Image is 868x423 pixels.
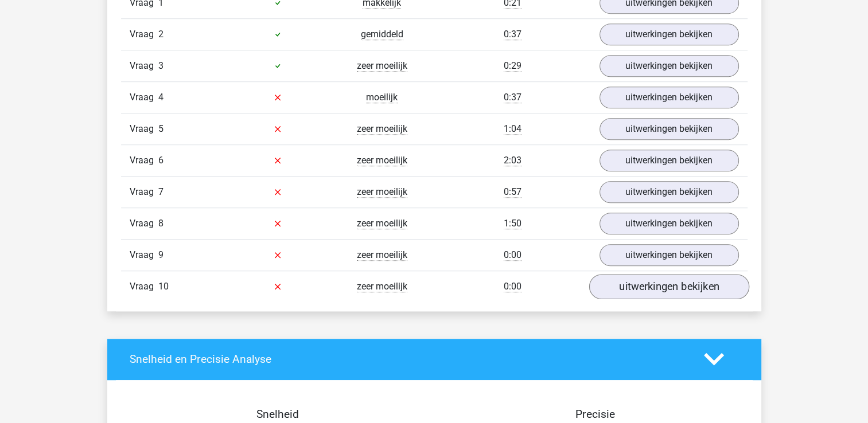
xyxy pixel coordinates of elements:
[361,29,403,40] span: gemiddeld
[600,118,739,140] a: uitwerkingen bekijken
[357,123,407,135] span: zeer moeilijk
[357,218,407,229] span: zeer moeilijk
[130,91,158,104] span: Vraag
[130,280,158,293] span: Vraag
[158,60,164,71] span: 3
[130,28,158,41] span: Vraag
[158,281,169,292] span: 10
[158,249,164,260] span: 9
[130,154,158,167] span: Vraag
[130,59,158,73] span: Vraag
[357,249,407,261] span: zeer moeilijk
[158,123,164,134] span: 5
[130,248,158,262] span: Vraag
[600,181,739,203] a: uitwerkingen bekijken
[158,155,164,166] span: 6
[447,408,744,421] h4: Precisie
[600,150,739,171] a: uitwerkingen bekijken
[130,122,158,136] span: Vraag
[158,92,164,103] span: 4
[504,281,521,292] span: 0:00
[504,60,521,72] span: 0:29
[357,60,407,72] span: zeer moeilijk
[130,217,158,230] span: Vraag
[589,274,749,299] a: uitwerkingen bekijken
[504,249,521,261] span: 0:00
[158,186,164,197] span: 7
[504,123,521,135] span: 1:04
[504,186,521,198] span: 0:57
[600,23,739,45] a: uitwerkingen bekijken
[504,155,521,166] span: 2:03
[357,186,407,198] span: zeer moeilijk
[504,29,521,40] span: 0:37
[504,92,521,103] span: 0:37
[357,281,407,292] span: zeer moeilijk
[130,352,687,366] h4: Snelheid en Precisie Analyse
[158,29,164,40] span: 2
[357,155,407,166] span: zeer moeilijk
[600,244,739,266] a: uitwerkingen bekijken
[130,408,426,421] h4: Snelheid
[600,213,739,234] a: uitwerkingen bekijken
[366,92,398,103] span: moeilijk
[158,218,164,229] span: 8
[504,218,521,229] span: 1:50
[600,87,739,108] a: uitwerkingen bekijken
[600,55,739,77] a: uitwerkingen bekijken
[130,185,158,199] span: Vraag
